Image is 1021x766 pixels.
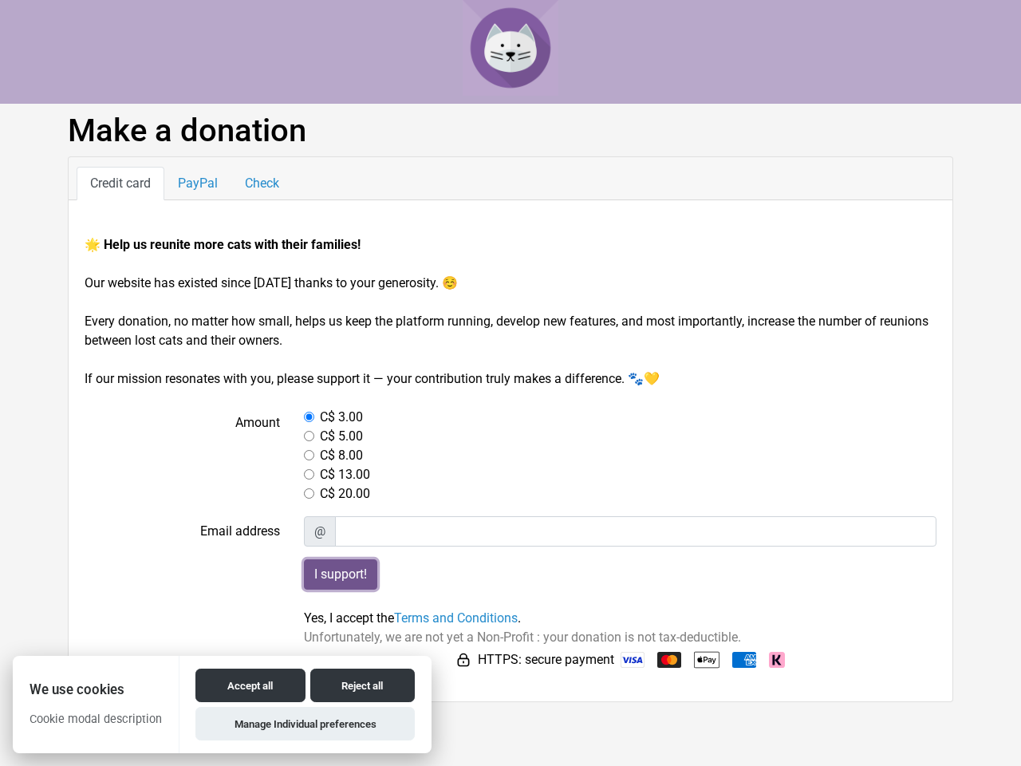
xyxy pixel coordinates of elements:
p: Cookie modal description [13,711,179,740]
label: Email address [73,516,292,547]
button: Manage Individual preferences [195,707,414,740]
label: C$ 8.00 [320,446,363,465]
span: @ [304,516,336,547]
label: C$ 5.00 [320,427,363,446]
label: C$ 20.00 [320,484,370,503]
img: HTTPS: secure payment [455,652,471,668]
img: American Express [732,652,756,668]
input: I support! [304,559,377,590]
form: Our website has existed since [DATE] thanks to your generosity. ☺️ Every donation, no matter how ... [85,235,936,673]
a: Terms and Conditions [394,610,518,626]
label: C$ 13.00 [320,465,370,484]
a: PayPal [164,167,231,200]
img: Visa [621,652,645,668]
img: Apple Pay [694,647,719,673]
h2: We use cookies [13,682,179,697]
label: C$ 3.00 [320,408,363,427]
span: Unfortunately, we are not yet a Non-Profit : your donation is not tax-deductible. [304,630,741,645]
span: HTTPS: secure payment [478,650,614,669]
img: Mastercard [657,652,681,668]
a: Check [231,167,293,200]
span: Yes, I accept the . [304,610,521,626]
a: Credit card [77,167,164,200]
button: Accept all [195,669,305,702]
button: Reject all [310,669,415,702]
img: Klarna [769,652,785,668]
label: Amount [73,408,292,503]
h1: Make a donation [68,112,953,150]
strong: 🌟 Help us reunite more cats with their families! [85,237,361,252]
